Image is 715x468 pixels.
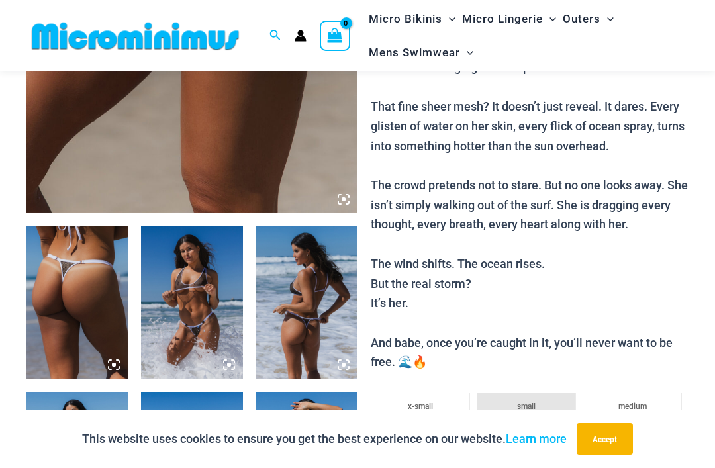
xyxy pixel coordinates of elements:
[462,2,543,36] span: Micro Lingerie
[256,226,358,379] img: Tradewinds Ink and Ivory 384 Halter 469 Thong
[295,30,307,42] a: Account icon link
[365,2,459,36] a: Micro BikinisMenu ToggleMenu Toggle
[369,36,460,70] span: Mens Swimwear
[26,21,244,51] img: MM SHOP LOGO FLAT
[460,36,473,70] span: Menu Toggle
[320,21,350,51] a: View Shopping Cart, empty
[371,39,672,75] b: Trade Winds Micro Bikini
[477,393,576,426] li: small
[506,432,567,445] a: Learn more
[459,2,559,36] a: Micro LingerieMenu ToggleMenu Toggle
[141,226,242,379] img: Tradewinds Ink and Ivory 384 Halter 469 Thong
[563,2,600,36] span: Outers
[559,2,617,36] a: OutersMenu ToggleMenu Toggle
[371,393,470,419] li: x-small
[600,2,614,36] span: Menu Toggle
[408,402,433,411] span: x-small
[365,36,477,70] a: Mens SwimwearMenu ToggleMenu Toggle
[577,423,633,455] button: Accept
[371,18,689,372] p: The sun is high, the air electric, the waves breaking hard against the shore. And then she appear...
[543,2,556,36] span: Menu Toggle
[618,402,647,411] span: medium
[82,429,567,449] p: This website uses cookies to ensure you get the best experience on our website.
[442,2,455,36] span: Menu Toggle
[269,28,281,44] a: Search icon link
[517,402,536,411] span: small
[583,393,682,419] li: medium
[369,2,442,36] span: Micro Bikinis
[26,226,128,379] img: Tradewinds Ink and Ivory 469 Thong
